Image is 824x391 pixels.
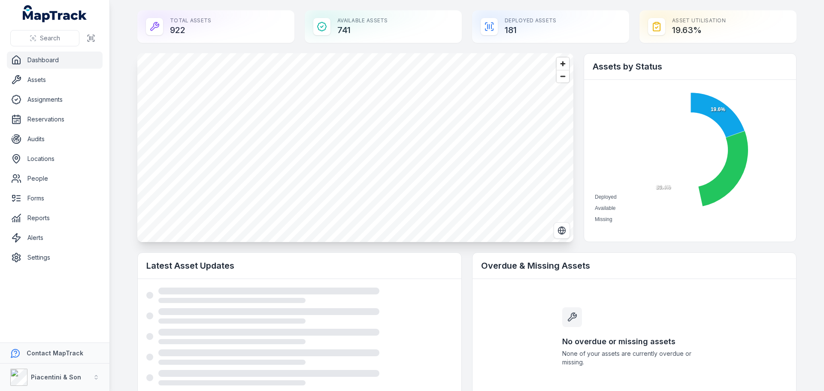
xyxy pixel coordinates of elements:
[562,349,706,367] span: None of your assets are currently overdue or missing.
[7,170,103,187] a: People
[595,216,612,222] span: Missing
[7,249,103,266] a: Settings
[554,222,570,239] button: Switch to Satellite View
[23,5,87,22] a: MapTrack
[595,205,615,211] span: Available
[40,34,60,42] span: Search
[27,349,83,357] strong: Contact MapTrack
[562,336,706,348] h3: No overdue or missing assets
[595,194,617,200] span: Deployed
[7,229,103,246] a: Alerts
[557,70,569,82] button: Zoom out
[137,53,573,242] canvas: Map
[7,209,103,227] a: Reports
[10,30,79,46] button: Search
[7,52,103,69] a: Dashboard
[7,150,103,167] a: Locations
[557,58,569,70] button: Zoom in
[593,61,788,73] h2: Assets by Status
[7,91,103,108] a: Assignments
[7,71,103,88] a: Assets
[146,260,453,272] h2: Latest Asset Updates
[31,373,81,381] strong: Piacentini & Son
[481,260,788,272] h2: Overdue & Missing Assets
[7,111,103,128] a: Reservations
[7,190,103,207] a: Forms
[7,130,103,148] a: Audits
